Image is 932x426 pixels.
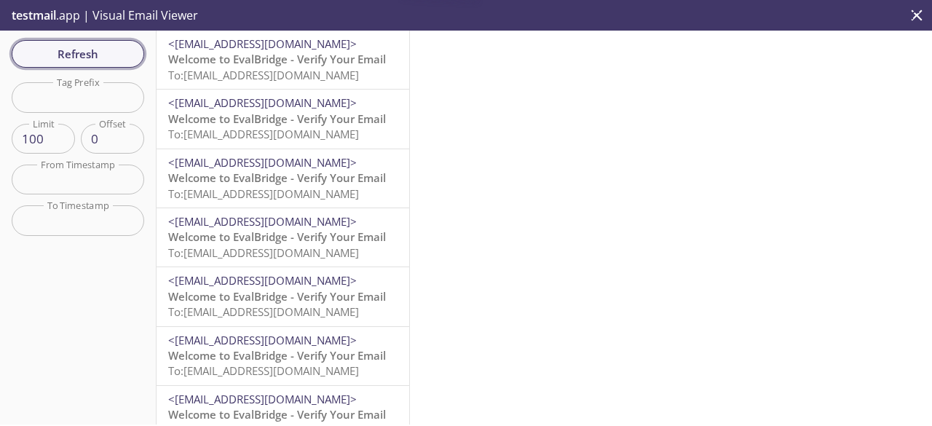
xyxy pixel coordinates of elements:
[168,229,386,244] span: Welcome to EvalBridge - Verify Your Email
[168,273,357,288] span: <[EMAIL_ADDRESS][DOMAIN_NAME]>
[157,90,409,148] div: <[EMAIL_ADDRESS][DOMAIN_NAME]>Welcome to EvalBridge - Verify Your EmailTo:[EMAIL_ADDRESS][DOMAIN_...
[168,245,359,260] span: To: [EMAIL_ADDRESS][DOMAIN_NAME]
[168,363,359,378] span: To: [EMAIL_ADDRESS][DOMAIN_NAME]
[157,327,409,385] div: <[EMAIL_ADDRESS][DOMAIN_NAME]>Welcome to EvalBridge - Verify Your EmailTo:[EMAIL_ADDRESS][DOMAIN_...
[168,392,357,406] span: <[EMAIL_ADDRESS][DOMAIN_NAME]>
[168,407,386,422] span: Welcome to EvalBridge - Verify Your Email
[12,40,144,68] button: Refresh
[168,214,357,229] span: <[EMAIL_ADDRESS][DOMAIN_NAME]>
[168,68,359,82] span: To: [EMAIL_ADDRESS][DOMAIN_NAME]
[168,333,357,347] span: <[EMAIL_ADDRESS][DOMAIN_NAME]>
[23,44,133,63] span: Refresh
[168,52,386,66] span: Welcome to EvalBridge - Verify Your Email
[168,127,359,141] span: To: [EMAIL_ADDRESS][DOMAIN_NAME]
[168,111,386,126] span: Welcome to EvalBridge - Verify Your Email
[157,31,409,89] div: <[EMAIL_ADDRESS][DOMAIN_NAME]>Welcome to EvalBridge - Verify Your EmailTo:[EMAIL_ADDRESS][DOMAIN_...
[12,7,56,23] span: testmail
[168,289,386,304] span: Welcome to EvalBridge - Verify Your Email
[168,186,359,201] span: To: [EMAIL_ADDRESS][DOMAIN_NAME]
[168,95,357,110] span: <[EMAIL_ADDRESS][DOMAIN_NAME]>
[168,36,357,51] span: <[EMAIL_ADDRESS][DOMAIN_NAME]>
[168,348,386,363] span: Welcome to EvalBridge - Verify Your Email
[168,155,357,170] span: <[EMAIL_ADDRESS][DOMAIN_NAME]>
[157,149,409,208] div: <[EMAIL_ADDRESS][DOMAIN_NAME]>Welcome to EvalBridge - Verify Your EmailTo:[EMAIL_ADDRESS][DOMAIN_...
[168,304,359,319] span: To: [EMAIL_ADDRESS][DOMAIN_NAME]
[157,267,409,326] div: <[EMAIL_ADDRESS][DOMAIN_NAME]>Welcome to EvalBridge - Verify Your EmailTo:[EMAIL_ADDRESS][DOMAIN_...
[157,208,409,267] div: <[EMAIL_ADDRESS][DOMAIN_NAME]>Welcome to EvalBridge - Verify Your EmailTo:[EMAIL_ADDRESS][DOMAIN_...
[168,170,386,185] span: Welcome to EvalBridge - Verify Your Email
